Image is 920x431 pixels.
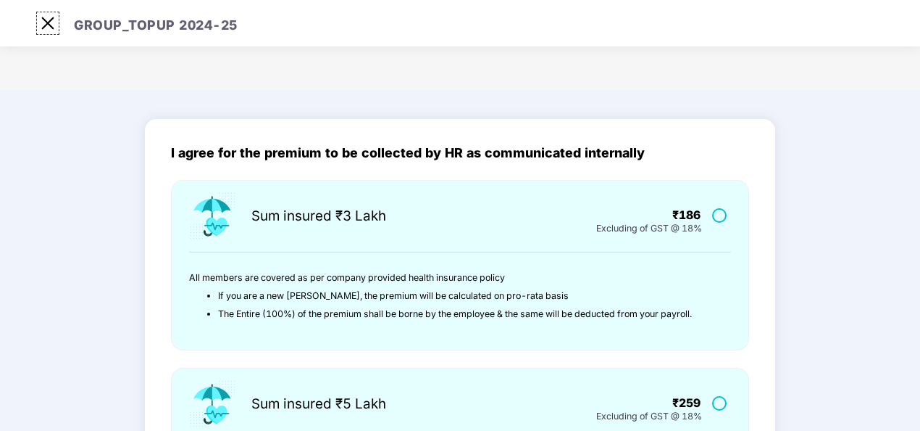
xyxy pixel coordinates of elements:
[580,210,701,223] div: ₹186
[189,272,505,283] span: All members are covered as per company provided health insurance policy
[218,290,569,301] span: If you are a new [PERSON_NAME], the premium will be calculated on pro-rata basis
[251,210,386,226] div: Sum insured ₹3 Lakh
[188,192,237,241] img: icon
[218,308,692,319] span: The Entire (100%) of the premium shall be borne by the employee & the same will be deducted from ...
[188,379,237,429] img: icon
[251,398,386,414] div: Sum insured ₹5 Lakh
[596,220,702,231] div: Excluding of GST @ 18%
[171,146,749,161] div: I agree for the premium to be collected by HR as communicated internally
[596,408,702,419] div: Excluding of GST @ 18%
[580,398,701,411] div: ₹259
